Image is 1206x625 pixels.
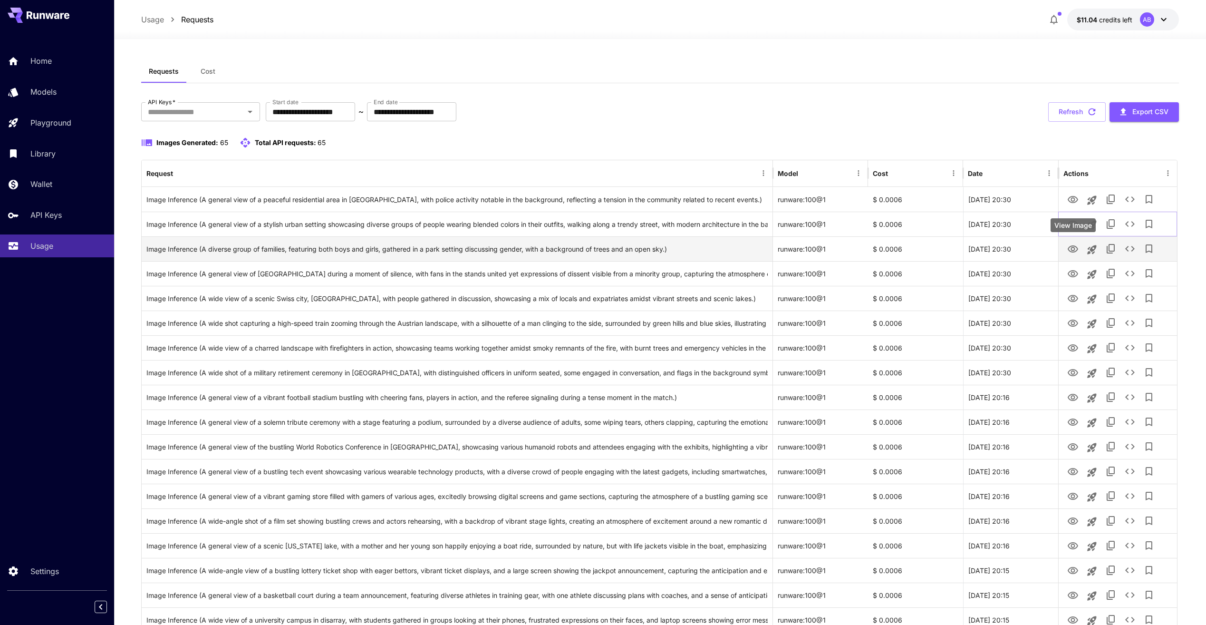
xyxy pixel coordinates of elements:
[1139,363,1158,382] button: Add to library
[1139,190,1158,209] button: Add to library
[1082,488,1101,507] button: Launch in playground
[1101,487,1120,506] button: Copy TaskUUID
[146,286,768,311] div: Click to copy prompt
[773,558,868,583] div: runware:100@1
[868,261,963,286] div: $ 0.0006
[1082,215,1101,234] button: Launch in playground
[1082,512,1101,531] button: Launch in playground
[852,166,865,180] button: Menu
[773,484,868,508] div: runware:100@1
[1063,338,1082,357] button: View Image
[1063,560,1082,580] button: View Image
[868,434,963,459] div: $ 0.0006
[174,166,187,180] button: Sort
[1063,288,1082,308] button: View Image
[30,178,52,190] p: Wallet
[1051,218,1096,232] div: View Image
[1139,462,1158,481] button: Add to library
[773,583,868,607] div: runware:100@1
[963,261,1058,286] div: 10 Aug, 2025 20:30
[1101,313,1120,332] button: Copy TaskUUID
[773,533,868,558] div: runware:100@1
[146,385,768,410] div: Click to copy prompt
[1063,264,1082,283] button: View Image
[873,169,888,177] div: Cost
[757,166,770,180] button: Menu
[146,169,173,177] div: Request
[1120,536,1139,555] button: See details
[773,434,868,459] div: runware:100@1
[1120,487,1139,506] button: See details
[773,311,868,335] div: runware:100@1
[963,508,1058,533] div: 10 Aug, 2025 20:16
[1120,437,1139,456] button: See details
[773,385,868,410] div: runware:100@1
[1139,289,1158,308] button: Add to library
[1063,313,1082,332] button: View Image
[868,187,963,212] div: $ 0.0006
[963,410,1058,434] div: 10 Aug, 2025 20:16
[146,311,768,335] div: Click to copy prompt
[141,14,164,25] p: Usage
[799,166,812,180] button: Sort
[1139,586,1158,605] button: Add to library
[1082,389,1101,408] button: Launch in playground
[1139,487,1158,506] button: Add to library
[95,601,107,613] button: Collapse sidebar
[1067,9,1179,30] button: $11.03926AB
[1139,412,1158,431] button: Add to library
[1082,438,1101,457] button: Launch in playground
[156,138,218,146] span: Images Generated:
[1139,338,1158,357] button: Add to library
[1139,215,1158,234] button: Add to library
[963,434,1058,459] div: 10 Aug, 2025 20:16
[181,14,213,25] p: Requests
[868,236,963,261] div: $ 0.0006
[778,169,798,177] div: Model
[963,335,1058,360] div: 10 Aug, 2025 20:30
[1063,189,1082,209] button: View Image
[968,169,983,177] div: Date
[773,261,868,286] div: runware:100@1
[148,98,175,106] label: API Keys
[1063,536,1082,555] button: View Image
[1161,166,1175,180] button: Menu
[1063,511,1082,530] button: View Image
[1101,586,1120,605] button: Copy TaskUUID
[30,117,71,128] p: Playground
[868,385,963,410] div: $ 0.0006
[1082,339,1101,358] button: Launch in playground
[773,212,868,236] div: runware:100@1
[773,459,868,484] div: runware:100@1
[30,566,59,577] p: Settings
[1140,12,1154,27] div: AB
[146,583,768,607] div: Click to copy prompt
[1082,290,1101,309] button: Launch in playground
[1139,511,1158,530] button: Add to library
[1120,363,1139,382] button: See details
[963,484,1058,508] div: 10 Aug, 2025 20:16
[1082,537,1101,556] button: Launch in playground
[963,236,1058,261] div: 10 Aug, 2025 20:30
[1120,190,1139,209] button: See details
[963,533,1058,558] div: 10 Aug, 2025 20:16
[1063,169,1089,177] div: Actions
[773,335,868,360] div: runware:100@1
[1120,561,1139,580] button: See details
[146,212,768,236] div: Click to copy prompt
[1082,240,1101,259] button: Launch in playground
[1082,413,1101,432] button: Launch in playground
[146,187,768,212] div: Click to copy prompt
[1120,338,1139,357] button: See details
[1101,215,1120,234] button: Copy TaskUUID
[374,98,397,106] label: End date
[146,509,768,533] div: Click to copy prompt
[984,166,997,180] button: Sort
[963,558,1058,583] div: 10 Aug, 2025 20:15
[868,410,963,434] div: $ 0.0006
[1082,364,1101,383] button: Launch in playground
[1101,437,1120,456] button: Copy TaskUUID
[868,212,963,236] div: $ 0.0006
[149,67,179,76] span: Requests
[868,484,963,508] div: $ 0.0006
